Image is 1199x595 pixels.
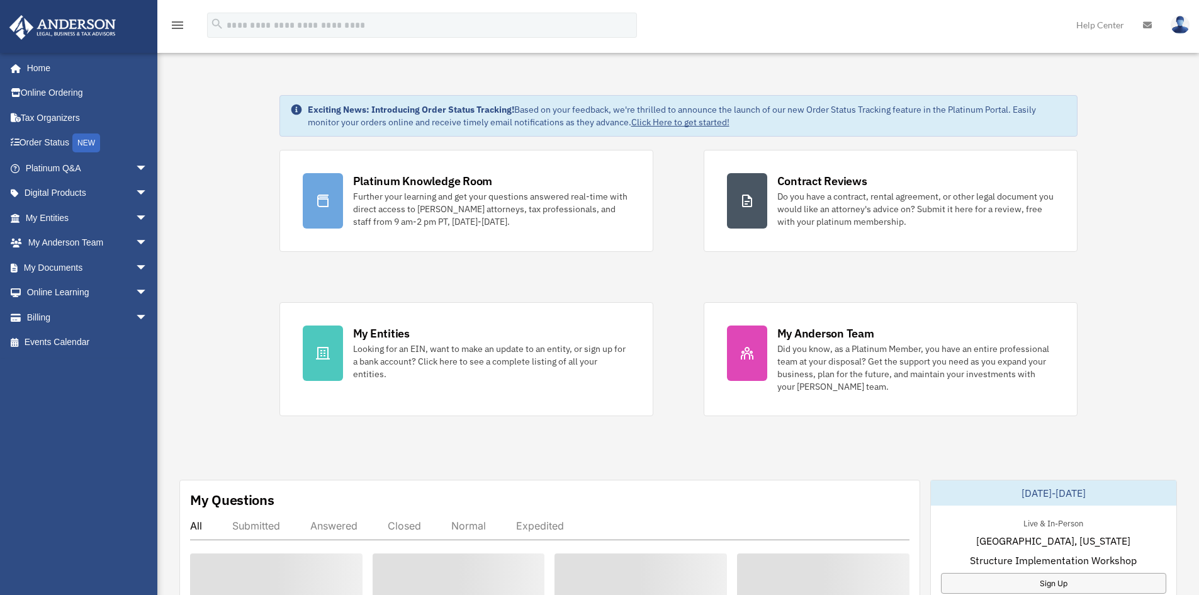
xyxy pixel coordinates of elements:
[9,330,167,355] a: Events Calendar
[279,150,653,252] a: Platinum Knowledge Room Further your learning and get your questions answered real-time with dire...
[190,519,202,532] div: All
[135,205,160,231] span: arrow_drop_down
[353,190,630,228] div: Further your learning and get your questions answered real-time with direct access to [PERSON_NAM...
[777,190,1054,228] div: Do you have a contract, rental agreement, or other legal document you would like an attorney's ad...
[970,553,1137,568] span: Structure Implementation Workshop
[777,343,1054,393] div: Did you know, as a Platinum Member, you have an entire professional team at your disposal? Get th...
[135,305,160,331] span: arrow_drop_down
[704,150,1078,252] a: Contract Reviews Do you have a contract, rental agreement, or other legal document you would like...
[170,22,185,33] a: menu
[135,181,160,207] span: arrow_drop_down
[353,343,630,380] div: Looking for an EIN, want to make an update to an entity, or sign up for a bank account? Click her...
[9,305,167,330] a: Billingarrow_drop_down
[308,103,1067,128] div: Based on your feedback, we're thrilled to announce the launch of our new Order Status Tracking fe...
[9,205,167,230] a: My Entitiesarrow_drop_down
[9,280,167,305] a: Online Learningarrow_drop_down
[976,533,1130,548] span: [GEOGRAPHIC_DATA], [US_STATE]
[9,130,167,156] a: Order StatusNEW
[9,105,167,130] a: Tax Organizers
[941,573,1166,594] a: Sign Up
[190,490,274,509] div: My Questions
[9,230,167,256] a: My Anderson Teamarrow_drop_down
[6,15,120,40] img: Anderson Advisors Platinum Portal
[631,116,729,128] a: Click Here to get started!
[451,519,486,532] div: Normal
[170,18,185,33] i: menu
[135,280,160,306] span: arrow_drop_down
[9,156,167,181] a: Platinum Q&Aarrow_drop_down
[1171,16,1190,34] img: User Pic
[9,181,167,206] a: Digital Productsarrow_drop_down
[353,173,493,189] div: Platinum Knowledge Room
[279,302,653,416] a: My Entities Looking for an EIN, want to make an update to an entity, or sign up for a bank accoun...
[9,255,167,280] a: My Documentsarrow_drop_down
[353,326,410,341] div: My Entities
[72,133,100,152] div: NEW
[135,255,160,281] span: arrow_drop_down
[135,230,160,256] span: arrow_drop_down
[931,480,1176,506] div: [DATE]-[DATE]
[9,55,160,81] a: Home
[310,519,357,532] div: Answered
[388,519,421,532] div: Closed
[1013,516,1093,529] div: Live & In-Person
[308,104,514,115] strong: Exciting News: Introducing Order Status Tracking!
[777,173,867,189] div: Contract Reviews
[777,326,874,341] div: My Anderson Team
[516,519,564,532] div: Expedited
[704,302,1078,416] a: My Anderson Team Did you know, as a Platinum Member, you have an entire professional team at your...
[135,156,160,181] span: arrow_drop_down
[9,81,167,106] a: Online Ordering
[210,17,224,31] i: search
[232,519,280,532] div: Submitted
